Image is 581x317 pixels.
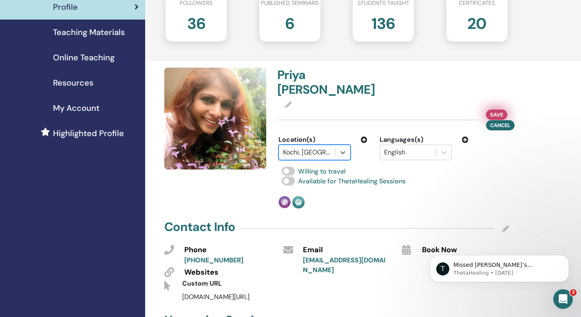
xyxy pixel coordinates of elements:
iframe: Intercom notifications message [418,238,581,295]
span: Websites [184,267,219,278]
span: 3 [570,289,577,296]
span: Email [303,245,323,255]
span: Location(s) [278,135,315,145]
button: Cancel [486,120,515,130]
span: Teaching Materials [53,26,125,38]
a: [EMAIL_ADDRESS][DOMAIN_NAME] [303,256,385,274]
h4: Contact Info [164,220,235,234]
button: Save [486,110,507,120]
img: default.jpg [164,68,266,170]
span: Available for ThetaHealing Sessions [298,177,406,185]
span: Online Teaching [53,51,115,64]
span: [DOMAIN_NAME][URL] [182,293,250,301]
h2: 136 [371,11,395,33]
span: Save [490,110,503,119]
span: Languages(s) [380,135,423,145]
h2: 20 [467,11,486,33]
span: Profile [53,1,78,13]
span: Resources [53,77,93,89]
span: My Account [53,102,99,114]
span: Willing to travel [298,167,346,176]
iframe: Intercom live chat [553,289,573,309]
h2: 36 [187,11,205,33]
h4: Priya [PERSON_NAME] [277,68,389,97]
a: [PHONE_NUMBER] [184,256,243,264]
h2: 6 [285,11,294,33]
span: Phone [184,245,207,255]
span: Cancel [490,122,510,129]
span: Highlighted Profile [53,127,124,139]
span: Custom URL [182,279,222,288]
